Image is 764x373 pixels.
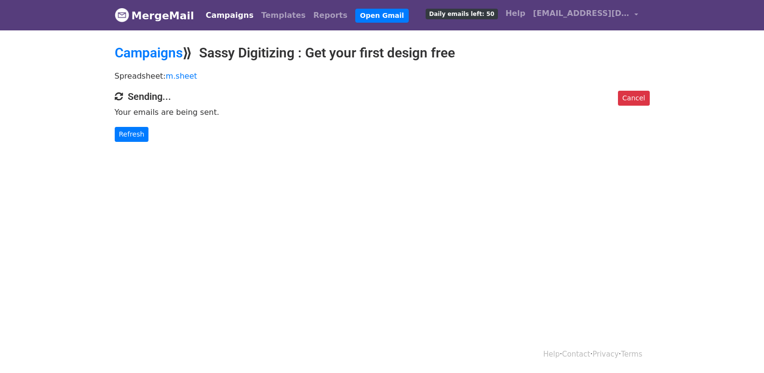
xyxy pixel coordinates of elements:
[562,350,590,359] a: Contact
[543,350,560,359] a: Help
[202,6,257,25] a: Campaigns
[166,71,197,81] a: m.sheet
[618,91,649,106] a: Cancel
[592,350,618,359] a: Privacy
[529,4,642,27] a: [EMAIL_ADDRESS][DOMAIN_NAME]
[115,45,183,61] a: Campaigns
[309,6,351,25] a: Reports
[115,8,129,22] img: MergeMail logo
[115,127,149,142] a: Refresh
[355,9,409,23] a: Open Gmail
[115,71,650,81] p: Spreadsheet:
[115,91,650,102] h4: Sending...
[115,107,650,117] p: Your emails are being sent.
[115,45,650,61] h2: ⟫ Sassy Digitizing : Get your first design free
[533,8,630,19] span: [EMAIL_ADDRESS][DOMAIN_NAME]
[422,4,501,23] a: Daily emails left: 50
[115,5,194,26] a: MergeMail
[502,4,529,23] a: Help
[426,9,497,19] span: Daily emails left: 50
[621,350,642,359] a: Terms
[257,6,309,25] a: Templates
